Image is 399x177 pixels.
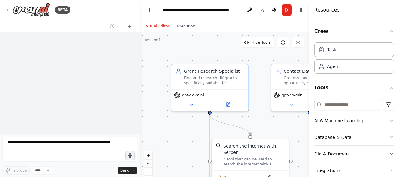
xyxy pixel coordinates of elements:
[327,63,340,70] div: Agent
[125,22,135,30] button: Start a new chat
[55,6,70,14] div: BETA
[173,22,199,30] button: Execution
[145,37,161,42] div: Version 1
[120,168,130,173] span: Send
[327,47,336,53] div: Task
[144,151,152,160] button: zoom in
[107,22,122,30] button: Switch to previous chat
[12,168,27,173] span: Improve
[284,76,344,86] div: Organize and manage grant opportunity contacts by creating comprehensive records in Google Sheets...
[314,129,394,145] button: Database & Data
[142,22,173,30] button: Visual Editor
[144,160,152,168] button: zoom out
[314,113,394,129] button: AI & Machine Learning
[118,167,137,174] button: Send
[252,40,271,45] span: Hide Tools
[314,79,394,96] button: Tools
[125,151,135,160] button: Click to speak your automation idea
[210,101,246,108] button: Open in side panel
[162,7,233,13] nav: breadcrumb
[184,68,244,74] div: Grant Research Specialist
[223,143,285,155] div: Search the internet with Serper
[182,93,204,98] span: gpt-4o-mini
[284,68,344,74] div: Contact Data Manager
[314,146,394,162] button: File & Document
[271,64,349,111] div: Contact Data ManagerOrganize and manage grant opportunity contacts by creating comprehensive reco...
[184,76,244,86] div: Find and research UK grants specifically suitable for {charity_name} (Charity number: {charity_nu...
[207,115,253,135] g: Edge from 805bbf85-dd47-47de-b2dc-ee70628b1113 to afdad2d0-cbe2-4575-8b2c-cd9ee7436d7f
[216,143,221,148] img: SerperDevTool
[143,6,152,14] button: Hide left sidebar
[12,3,50,17] img: Logo
[296,6,304,14] button: Hide right sidebar
[144,168,152,176] button: fit view
[314,6,340,14] h4: Resources
[223,157,285,167] div: A tool that can be used to search the internet with a search_query. Supports different search typ...
[171,64,249,111] div: Grant Research SpecialistFind and research UK grants specifically suitable for {charity_name} (Ch...
[240,37,274,47] button: Hide Tools
[314,22,394,40] button: Crew
[314,40,394,79] div: Crew
[2,166,30,175] button: Improve
[282,93,304,98] span: gpt-4o-mini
